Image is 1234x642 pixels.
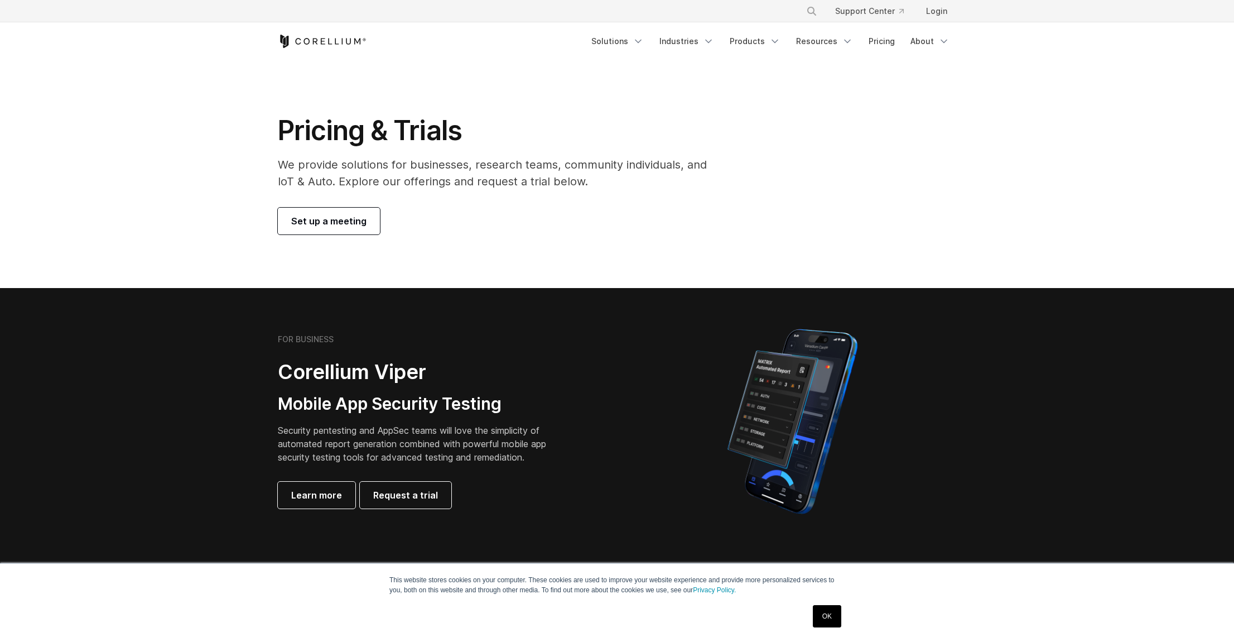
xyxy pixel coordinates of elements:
[278,156,722,190] p: We provide solutions for businesses, research teams, community individuals, and IoT & Auto. Explo...
[793,1,956,21] div: Navigation Menu
[291,214,367,228] span: Set up a meeting
[802,1,822,21] button: Search
[585,31,650,51] a: Solutions
[278,334,334,344] h6: FOR BUSINESS
[723,31,787,51] a: Products
[585,31,956,51] div: Navigation Menu
[278,114,722,147] h1: Pricing & Trials
[917,1,956,21] a: Login
[862,31,902,51] a: Pricing
[826,1,913,21] a: Support Center
[389,575,845,595] p: This website stores cookies on your computer. These cookies are used to improve your website expe...
[693,586,736,594] a: Privacy Policy.
[291,488,342,502] span: Learn more
[813,605,841,627] a: OK
[789,31,860,51] a: Resources
[278,208,380,234] a: Set up a meeting
[278,394,563,415] h3: Mobile App Security Testing
[278,35,367,48] a: Corellium Home
[708,324,876,519] img: Corellium MATRIX automated report on iPhone showing app vulnerability test results across securit...
[278,360,563,385] h2: Corellium Viper
[653,31,721,51] a: Industries
[904,31,956,51] a: About
[278,424,563,464] p: Security pentesting and AppSec teams will love the simplicity of automated report generation comb...
[373,488,438,502] span: Request a trial
[360,482,451,509] a: Request a trial
[278,482,355,509] a: Learn more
